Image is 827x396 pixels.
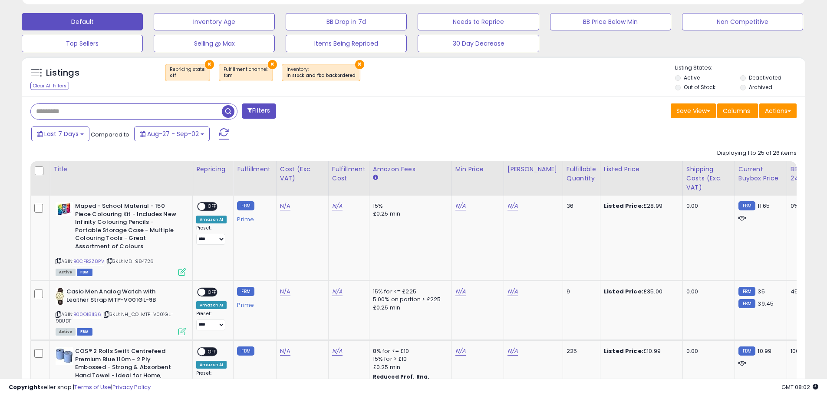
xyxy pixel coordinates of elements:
a: B00OI8IIS6 [73,311,101,318]
div: fbm [224,73,268,79]
span: OFF [205,289,219,296]
div: Fulfillment [237,165,272,174]
span: 39.45 [758,299,774,308]
label: Out of Stock [684,83,715,91]
div: 15% for <= £225 [373,288,445,296]
a: N/A [507,287,518,296]
div: Amazon Fees [373,165,448,174]
div: Current Buybox Price [738,165,783,183]
div: Fulfillment Cost [332,165,366,183]
span: Aug-27 - Sep-02 [147,130,199,138]
a: Privacy Policy [112,383,151,391]
label: Archived [749,83,772,91]
div: ASIN: [56,288,186,334]
span: 2025-09-10 08:02 GMT [781,383,818,391]
small: FBM [738,287,755,296]
button: Inventory Age [154,13,275,30]
a: N/A [332,202,343,210]
div: ASIN: [56,202,186,275]
a: N/A [332,347,343,356]
div: Listed Price [604,165,679,174]
div: 0.00 [686,202,728,210]
div: 8% for <= £10 [373,347,445,355]
span: | SKU: MD-984726 [105,258,154,265]
span: OFF [205,348,219,356]
small: FBM [738,299,755,308]
div: 15% [373,202,445,210]
button: Last 7 Days [31,126,89,141]
small: FBM [237,346,254,356]
span: FBM [77,328,92,336]
label: Deactivated [749,74,781,81]
div: Title [53,165,189,174]
div: 0.00 [686,347,728,355]
div: Repricing [196,165,230,174]
div: £0.25 min [373,210,445,218]
b: Listed Price: [604,347,643,355]
span: Last 7 Days [44,130,79,138]
span: Columns [723,106,750,115]
small: Amazon Fees. [373,174,378,182]
button: Top Sellers [22,35,143,52]
button: Needs to Reprice [418,13,539,30]
a: N/A [455,287,466,296]
div: Displaying 1 to 25 of 26 items [717,149,797,157]
div: Min Price [455,165,500,174]
div: [PERSON_NAME] [507,165,559,174]
button: Save View [671,103,716,118]
div: £35.00 [604,288,676,296]
small: FBM [738,346,755,356]
span: | SKU: NH_CO-MTP-V001GL-9BUDF [56,311,173,324]
button: BB Price Below Min [550,13,671,30]
button: BB Drop in 7d [286,13,407,30]
div: 100% [791,347,819,355]
div: in stock and fba backordered [287,73,356,79]
div: Prime [237,213,269,223]
div: 9 [567,288,593,296]
div: seller snap | | [9,383,151,392]
span: Repricing state : [170,66,205,79]
button: × [355,60,364,69]
h5: Listings [46,67,79,79]
button: 30 Day Decrease [418,35,539,52]
button: Items Being Repriced [286,35,407,52]
button: Actions [759,103,797,118]
span: All listings currently available for purchase on Amazon [56,269,76,276]
img: 318N-p7mgXL._SL40_.jpg [56,347,73,365]
div: £0.25 min [373,363,445,371]
div: 5.00% on portion > £225 [373,296,445,303]
div: Preset: [196,225,227,245]
b: Maped - School Material - 150 Piece Colouring Kit - Includes New Infinity Colouring Pencils - Por... [75,202,181,253]
span: Compared to: [91,130,131,139]
img: 41ggVVlbkcL._SL40_.jpg [56,288,64,305]
span: 35 [758,287,764,296]
button: Filters [242,103,276,119]
span: Fulfillment channel : [224,66,268,79]
div: Amazon AI [196,216,227,223]
div: 45% [791,288,819,296]
button: × [205,60,214,69]
div: 225 [567,347,593,355]
div: 36 [567,202,593,210]
div: Clear All Filters [30,82,69,90]
img: 41JtIDJD5wL._SL40_.jpg [56,202,73,216]
button: Columns [717,103,758,118]
b: Casio Men Analog Watch with Leather Strap MTP-V001GL-9B [66,288,172,306]
a: N/A [455,202,466,210]
div: Fulfillable Quantity [567,165,596,183]
button: Non Competitive [682,13,803,30]
div: Prime [237,298,269,309]
button: Selling @ Max [154,35,275,52]
div: Cost (Exc. VAT) [280,165,325,183]
div: BB Share 24h. [791,165,822,183]
a: N/A [280,347,290,356]
small: FBM [237,287,254,296]
button: × [268,60,277,69]
div: off [170,73,205,79]
span: 11.65 [758,202,770,210]
a: Terms of Use [74,383,111,391]
p: Listing States: [675,64,805,72]
a: N/A [280,202,290,210]
div: 0.00 [686,288,728,296]
div: £10.99 [604,347,676,355]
